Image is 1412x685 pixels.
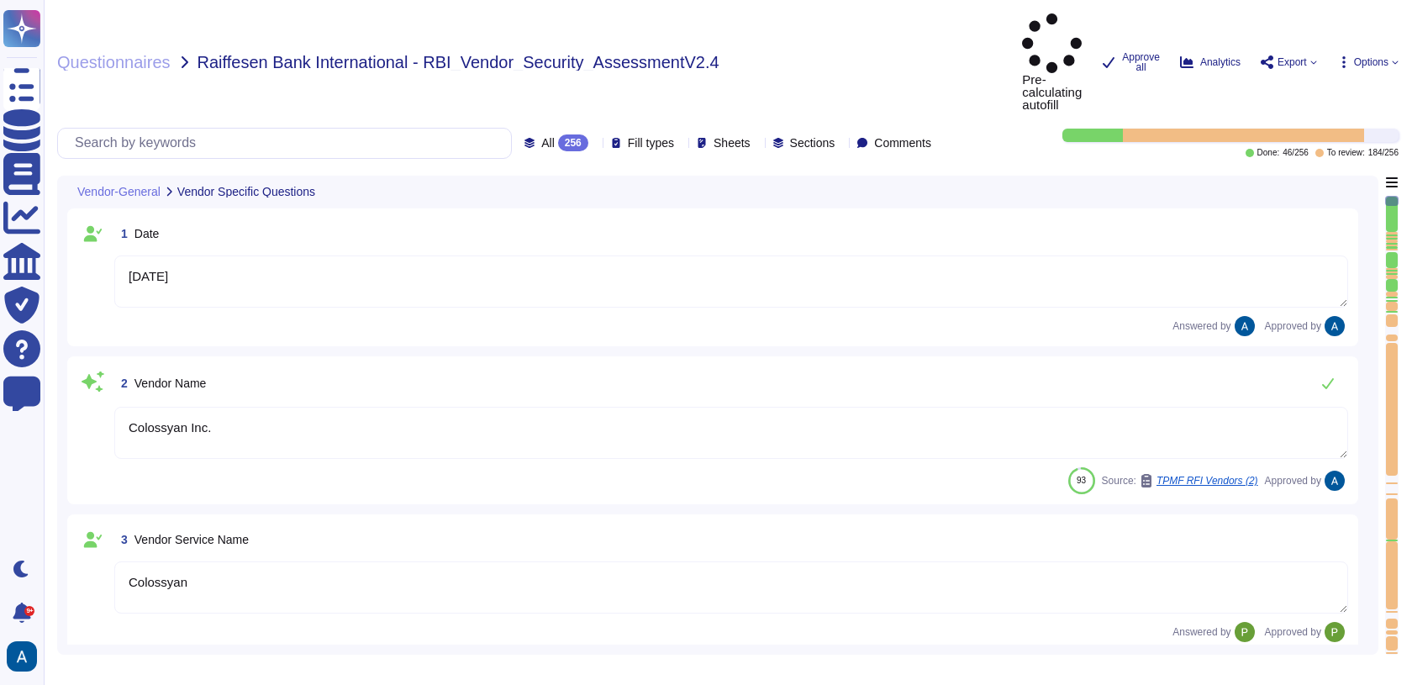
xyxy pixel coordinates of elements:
[114,228,128,240] span: 1
[1325,622,1345,642] img: user
[7,641,37,672] img: user
[1172,321,1230,331] span: Answered by
[1265,321,1321,331] span: Approved by
[1077,476,1086,485] span: 93
[57,54,171,71] span: Questionnaires
[1265,476,1321,486] span: Approved by
[1235,622,1255,642] img: user
[114,256,1348,308] textarea: [DATE]
[1278,57,1307,67] span: Export
[1368,149,1399,157] span: 184 / 256
[198,54,719,71] span: Raiffesen Bank International - RBI_Vendor_Security_AssessmentV2.4
[1327,149,1365,157] span: To review:
[714,137,751,149] span: Sheets
[1156,476,1258,486] span: TPMF RFI Vendors (2)
[1102,52,1160,72] button: Approve all
[1354,57,1388,67] span: Options
[1122,52,1160,72] span: Approve all
[134,533,249,546] span: Vendor Service Name
[134,377,207,390] span: Vendor Name
[628,137,674,149] span: Fill types
[114,534,128,545] span: 3
[24,606,34,616] div: 9+
[1200,57,1241,67] span: Analytics
[77,186,161,198] span: Vendor-General
[3,638,49,675] button: user
[1265,627,1321,637] span: Approved by
[114,407,1348,459] textarea: Colossyan Inc.
[874,137,931,149] span: Comments
[1102,474,1258,487] span: Source:
[1235,316,1255,336] img: user
[114,561,1348,614] textarea: Colossyan
[541,137,555,149] span: All
[177,186,315,198] span: Vendor Specific Questions
[1257,149,1280,157] span: Done:
[1325,316,1345,336] img: user
[558,134,588,151] div: 256
[114,377,128,389] span: 2
[790,137,835,149] span: Sections
[66,129,511,158] input: Search by keywords
[1172,627,1230,637] span: Answered by
[1180,55,1241,69] button: Analytics
[1325,471,1345,491] img: user
[1022,13,1082,111] span: Pre-calculating autofill
[134,227,160,240] span: Date
[1283,149,1309,157] span: 46 / 256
